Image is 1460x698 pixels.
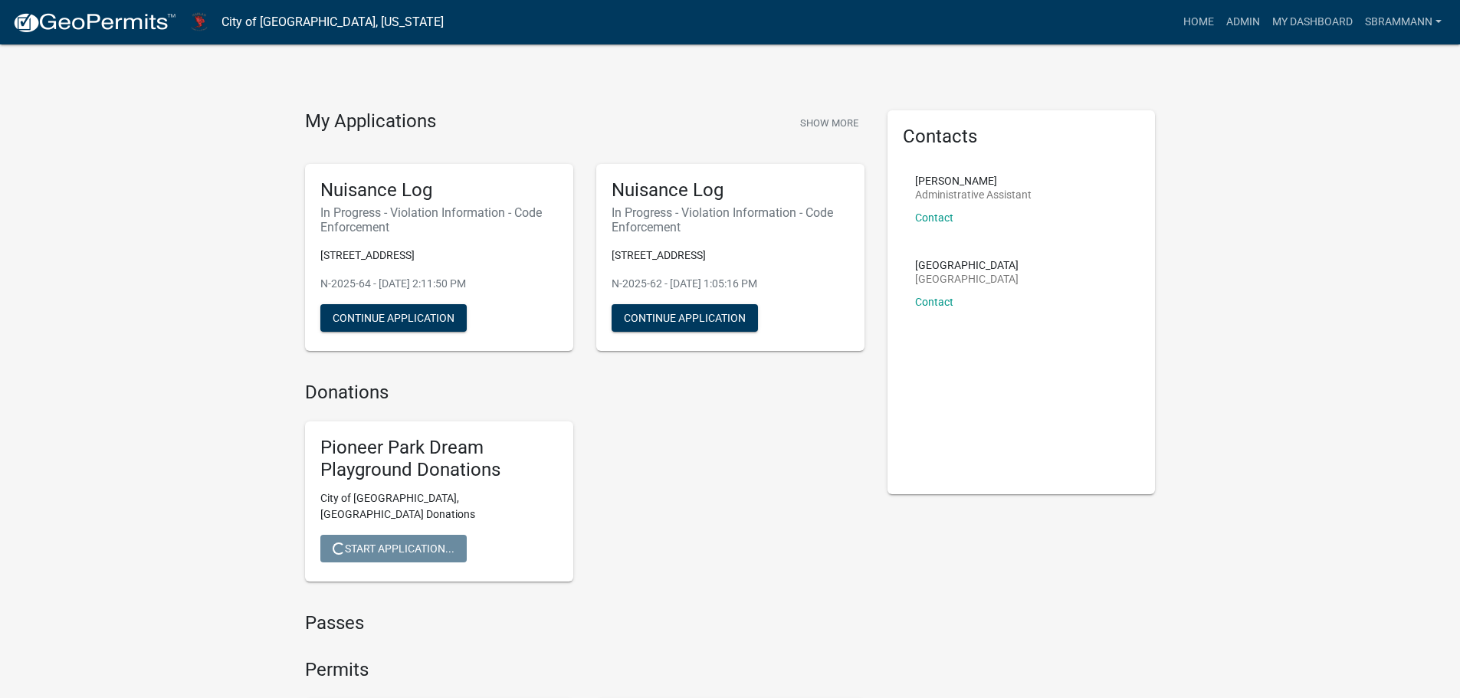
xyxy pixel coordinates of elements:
a: Contact [915,296,953,308]
a: My Dashboard [1266,8,1359,37]
a: Admin [1220,8,1266,37]
p: [PERSON_NAME] [915,175,1032,186]
h5: Pioneer Park Dream Playground Donations [320,437,558,481]
h5: Nuisance Log [612,179,849,202]
a: City of [GEOGRAPHIC_DATA], [US_STATE] [221,9,444,35]
a: SBrammann [1359,8,1448,37]
h4: Donations [305,382,865,404]
h4: Permits [305,659,865,681]
button: Show More [794,110,865,136]
h6: In Progress - Violation Information - Code Enforcement [612,205,849,234]
button: Continue Application [612,304,758,332]
a: Home [1177,8,1220,37]
button: Start Application... [320,535,467,562]
p: [GEOGRAPHIC_DATA] [915,274,1019,284]
h5: Nuisance Log [320,179,558,202]
p: [STREET_ADDRESS] [320,247,558,264]
p: N-2025-64 - [DATE] 2:11:50 PM [320,276,558,292]
span: Start Application... [333,542,454,555]
h5: Contacts [903,126,1140,148]
h4: My Applications [305,110,436,133]
h4: Passes [305,612,865,634]
p: [GEOGRAPHIC_DATA] [915,260,1019,270]
p: [STREET_ADDRESS] [612,247,849,264]
p: Administrative Assistant [915,189,1032,200]
a: Contact [915,211,953,224]
button: Continue Application [320,304,467,332]
h6: In Progress - Violation Information - Code Enforcement [320,205,558,234]
img: City of Harlan, Iowa [189,11,209,32]
p: City of [GEOGRAPHIC_DATA], [GEOGRAPHIC_DATA] Donations [320,490,558,523]
p: N-2025-62 - [DATE] 1:05:16 PM [612,276,849,292]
